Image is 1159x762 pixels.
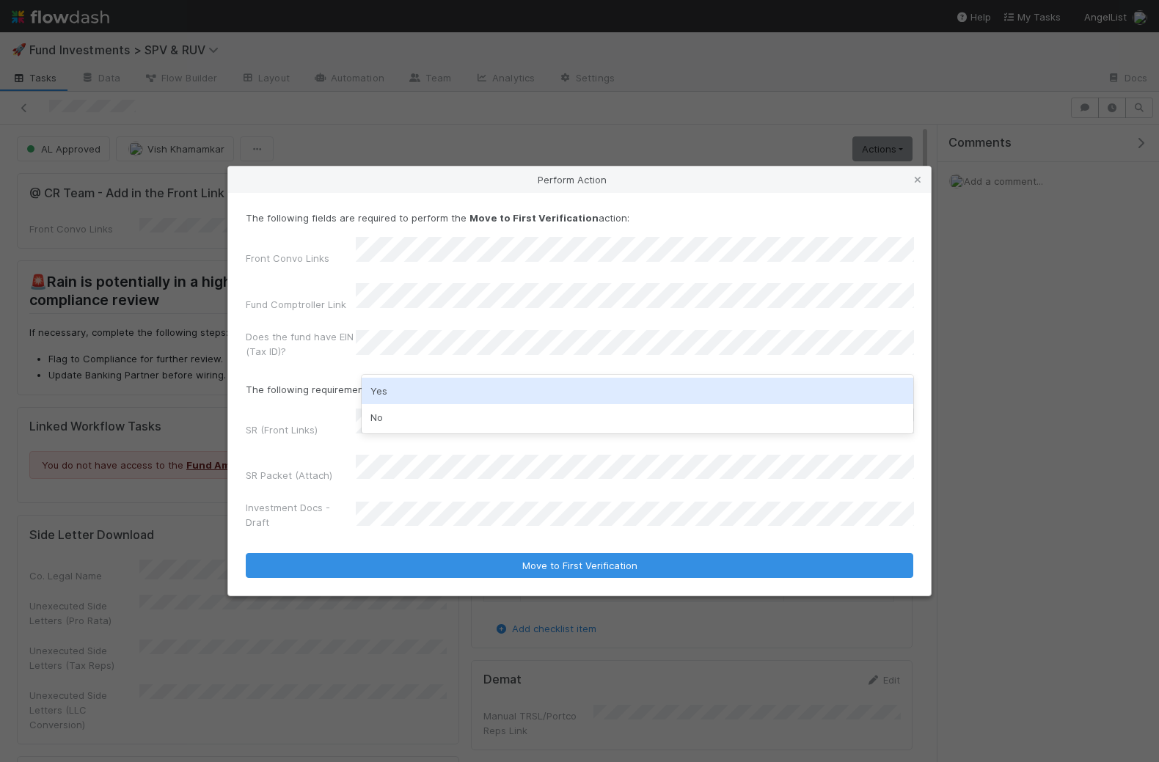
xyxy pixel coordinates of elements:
label: Does the fund have EIN (Tax ID)? [246,329,356,359]
label: Investment Docs - Draft [246,500,356,530]
p: The following fields are required to perform the action: [246,210,913,225]
div: Yes [362,378,914,404]
div: Perform Action [228,166,931,193]
label: SR Packet (Attach) [246,468,332,483]
label: Front Convo Links [246,251,329,265]
button: Move to First Verification [246,553,913,578]
div: No [362,404,914,431]
label: Fund Comptroller Link [246,297,346,312]
label: SR (Front Links) [246,422,318,437]
p: The following requirement was not met: Add the Documents that need to be signed [246,382,913,397]
strong: Move to First Verification [469,212,599,224]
